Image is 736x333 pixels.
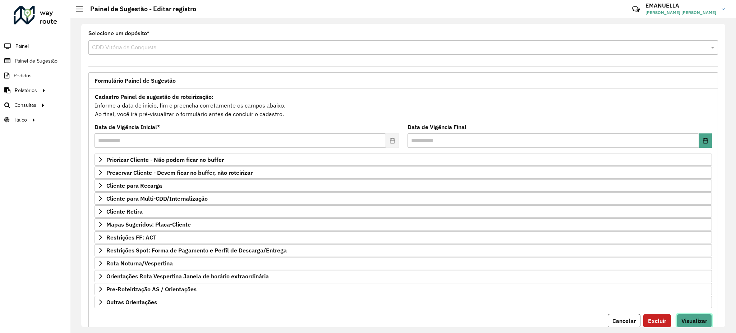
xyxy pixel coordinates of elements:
span: Outras Orientações [106,299,157,305]
span: Priorizar Cliente - Não podem ficar no buffer [106,157,224,163]
button: Choose Date [699,133,712,148]
button: Excluir [643,314,671,328]
span: Mapas Sugeridos: Placa-Cliente [106,222,191,227]
a: Pre-Roteirização AS / Orientações [95,283,712,295]
span: Pedidos [14,72,32,79]
a: Cliente para Multi-CDD/Internalização [95,192,712,205]
span: Tático [14,116,27,124]
button: Visualizar [677,314,712,328]
a: Preservar Cliente - Devem ficar no buffer, não roteirizar [95,166,712,179]
span: Excluir [648,317,666,324]
span: Cliente para Multi-CDD/Internalização [106,196,208,201]
div: Informe a data de inicio, fim e preencha corretamente os campos abaixo. Ao final, você irá pré-vi... [95,92,712,119]
a: Cliente para Recarga [95,179,712,192]
a: Restrições Spot: Forma de Pagamento e Perfil de Descarga/Entrega [95,244,712,256]
a: Restrições FF: ACT [95,231,712,243]
span: Preservar Cliente - Devem ficar no buffer, não roteirizar [106,170,253,175]
a: Rota Noturna/Vespertina [95,257,712,269]
a: Cliente Retira [95,205,712,218]
h2: Painel de Sugestão - Editar registro [83,5,196,13]
span: Pre-Roteirização AS / Orientações [106,286,197,292]
span: Cancelar [612,317,636,324]
span: Relatórios [15,87,37,94]
a: Outras Orientações [95,296,712,308]
a: Contato Rápido [628,1,644,17]
label: Data de Vigência Inicial [95,123,160,131]
button: Cancelar [608,314,640,328]
span: [PERSON_NAME] [PERSON_NAME] [645,9,716,16]
span: Visualizar [681,317,707,324]
span: Painel [15,42,29,50]
strong: Cadastro Painel de sugestão de roteirização: [95,93,213,100]
h3: EMANUELLA [645,2,716,9]
a: Priorizar Cliente - Não podem ficar no buffer [95,154,712,166]
span: Cliente para Recarga [106,183,162,188]
a: Mapas Sugeridos: Placa-Cliente [95,218,712,231]
span: Rota Noturna/Vespertina [106,260,173,266]
span: Cliente Retira [106,209,143,214]
label: Data de Vigência Final [408,123,466,131]
span: Formulário Painel de Sugestão [95,78,176,83]
a: Orientações Rota Vespertina Janela de horário extraordinária [95,270,712,282]
span: Orientações Rota Vespertina Janela de horário extraordinária [106,273,269,279]
span: Painel de Sugestão [15,57,57,65]
label: Selecione um depósito [88,29,149,38]
span: Restrições Spot: Forma de Pagamento e Perfil de Descarga/Entrega [106,247,287,253]
span: Consultas [14,101,36,109]
span: Restrições FF: ACT [106,234,156,240]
